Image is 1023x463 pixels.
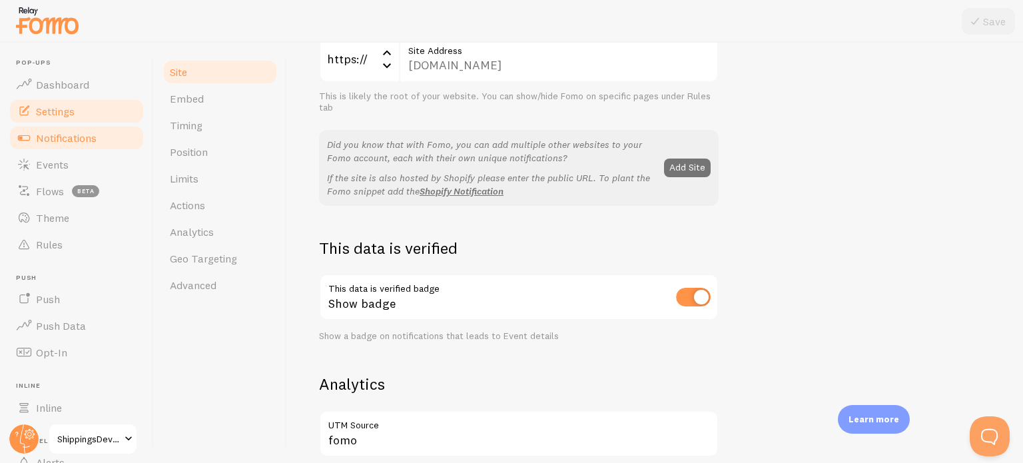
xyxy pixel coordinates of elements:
[57,431,121,447] span: ShippingsDevelopment
[170,145,208,159] span: Position
[36,158,69,171] span: Events
[327,171,656,198] p: If the site is also hosted by Shopify please enter the public URL. To plant the Fomo snippet add the
[36,401,62,414] span: Inline
[327,138,656,165] p: Did you know that with Fomo, you can add multiple other websites to your Fomo account, each with ...
[170,119,202,132] span: Timing
[8,71,145,98] a: Dashboard
[8,98,145,125] a: Settings
[319,36,399,83] div: https://
[664,159,711,177] button: Add Site
[162,85,278,112] a: Embed
[16,274,145,282] span: Push
[16,382,145,390] span: Inline
[8,339,145,366] a: Opt-In
[72,185,99,197] span: beta
[14,3,81,37] img: fomo-relay-logo-orange.svg
[319,330,719,342] div: Show a badge on notifications that leads to Event details
[162,139,278,165] a: Position
[170,65,187,79] span: Site
[8,125,145,151] a: Notifications
[8,178,145,205] a: Flows beta
[36,105,75,118] span: Settings
[170,92,204,105] span: Embed
[162,192,278,219] a: Actions
[170,252,237,265] span: Geo Targeting
[36,319,86,332] span: Push Data
[8,151,145,178] a: Events
[36,78,89,91] span: Dashboard
[162,112,278,139] a: Timing
[48,423,138,455] a: ShippingsDevelopment
[36,346,67,359] span: Opt-In
[399,36,719,59] label: Site Address
[8,312,145,339] a: Push Data
[319,374,719,394] h2: Analytics
[970,416,1010,456] iframe: Help Scout Beacon - Open
[162,245,278,272] a: Geo Targeting
[8,205,145,231] a: Theme
[838,405,910,434] div: Learn more
[319,238,719,258] h2: This data is verified
[36,211,69,225] span: Theme
[170,172,198,185] span: Limits
[36,131,97,145] span: Notifications
[420,185,504,197] a: Shopify Notification
[36,292,60,306] span: Push
[162,219,278,245] a: Analytics
[36,238,63,251] span: Rules
[849,413,899,426] p: Learn more
[170,225,214,238] span: Analytics
[8,286,145,312] a: Push
[162,59,278,85] a: Site
[8,394,145,421] a: Inline
[319,274,719,322] div: Show badge
[170,278,216,292] span: Advanced
[36,185,64,198] span: Flows
[8,231,145,258] a: Rules
[319,410,719,433] label: UTM Source
[162,165,278,192] a: Limits
[170,199,205,212] span: Actions
[162,272,278,298] a: Advanced
[16,59,145,67] span: Pop-ups
[319,91,719,114] div: This is likely the root of your website. You can show/hide Fomo on specific pages under Rules tab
